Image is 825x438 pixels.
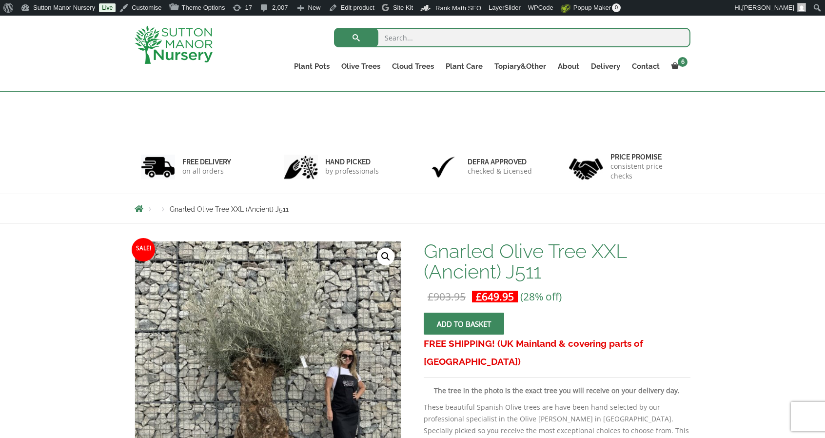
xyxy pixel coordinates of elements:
[424,313,504,335] button: Add to basket
[135,205,690,213] nav: Breadcrumbs
[288,60,335,73] a: Plant Pots
[99,3,116,12] a: Live
[424,335,690,371] h3: FREE SHIPPING! (UK Mainland & covering parts of [GEOGRAPHIC_DATA])
[440,60,489,73] a: Plant Care
[428,290,466,303] bdi: 903.95
[141,155,175,179] img: 1.jpg
[377,248,394,265] a: View full-screen image gallery
[612,3,621,12] span: 0
[552,60,585,73] a: About
[182,166,231,176] p: on all orders
[468,158,532,166] h6: Defra approved
[325,158,379,166] h6: hand picked
[435,4,481,12] span: Rank Math SEO
[335,60,386,73] a: Olive Trees
[428,290,433,303] span: £
[325,166,379,176] p: by professionals
[424,241,690,282] h1: Gnarled Olive Tree XXL (Ancient) J511
[742,4,794,11] span: [PERSON_NAME]
[610,153,685,161] h6: Price promise
[334,28,690,47] input: Search...
[520,290,562,303] span: (28% off)
[489,60,552,73] a: Topiary&Other
[393,4,413,11] span: Site Kit
[666,60,690,73] a: 6
[585,60,626,73] a: Delivery
[569,152,603,182] img: 4.jpg
[132,238,155,261] span: Sale!
[476,290,482,303] span: £
[468,166,532,176] p: checked & Licensed
[182,158,231,166] h6: FREE DELIVERY
[610,161,685,181] p: consistent price checks
[476,290,514,303] bdi: 649.95
[170,205,289,213] span: Gnarled Olive Tree XXL (Ancient) J511
[626,60,666,73] a: Contact
[678,57,687,67] span: 6
[135,25,213,64] img: logo
[426,155,460,179] img: 3.jpg
[386,60,440,73] a: Cloud Trees
[434,386,680,395] strong: The tree in the photo is the exact tree you will receive on your delivery day.
[284,155,318,179] img: 2.jpg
